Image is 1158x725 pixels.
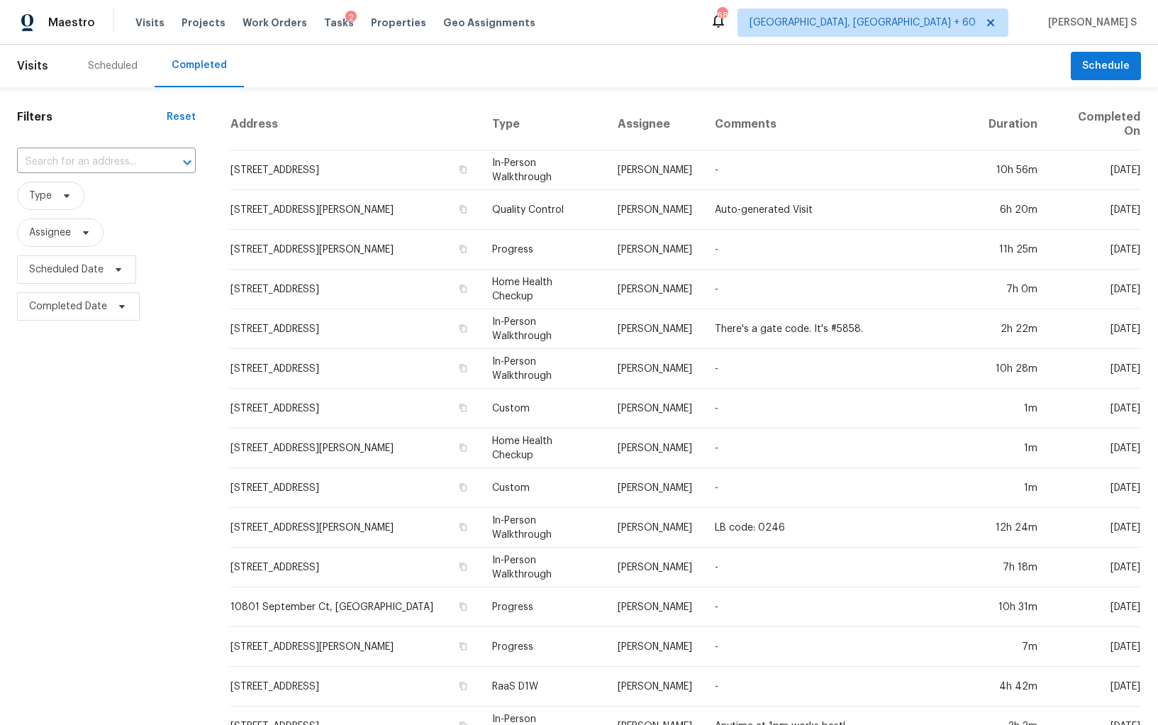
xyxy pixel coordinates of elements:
td: 4h 42m [977,667,1049,707]
button: Copy Address [457,163,469,176]
button: Copy Address [457,362,469,375]
td: 7m [977,627,1049,667]
div: Reset [167,110,196,124]
td: 10h 28m [977,349,1049,389]
td: - [703,548,977,587]
td: Home Health Checkup [481,270,606,309]
td: [PERSON_NAME] [606,587,703,627]
td: [PERSON_NAME] [606,389,703,428]
td: 1m [977,389,1049,428]
td: Custom [481,389,606,428]
span: Maestro [48,16,95,30]
button: Copy Address [457,680,469,692]
td: [STREET_ADDRESS] [230,468,481,508]
button: Open [177,153,197,172]
td: [DATE] [1049,389,1141,428]
button: Copy Address [457,203,469,216]
td: [STREET_ADDRESS] [230,389,481,428]
td: [STREET_ADDRESS] [230,309,481,349]
td: [PERSON_NAME] [606,428,703,468]
td: [PERSON_NAME] [606,349,703,389]
button: Copy Address [457,402,469,414]
td: [DATE] [1049,230,1141,270]
span: Assignee [29,226,71,240]
span: Type [29,189,52,203]
button: Copy Address [457,441,469,454]
td: [PERSON_NAME] [606,270,703,309]
td: [DATE] [1049,150,1141,190]
td: In-Person Walkthrough [481,349,606,389]
td: - [703,667,977,707]
td: [PERSON_NAME] [606,230,703,270]
span: [GEOGRAPHIC_DATA], [GEOGRAPHIC_DATA] + 60 [750,16,976,30]
div: 2 [345,11,357,25]
td: [STREET_ADDRESS] [230,270,481,309]
td: - [703,349,977,389]
button: Copy Address [457,481,469,494]
input: Search for an address... [17,151,156,173]
td: [PERSON_NAME] [606,150,703,190]
td: [DATE] [1049,428,1141,468]
td: - [703,468,977,508]
td: [DATE] [1049,587,1141,627]
td: In-Person Walkthrough [481,508,606,548]
div: Completed [172,58,227,72]
td: - [703,389,977,428]
td: [DATE] [1049,190,1141,230]
td: [PERSON_NAME] [606,468,703,508]
td: [DATE] [1049,627,1141,667]
td: [STREET_ADDRESS] [230,349,481,389]
td: [STREET_ADDRESS] [230,150,481,190]
div: 683 [717,9,727,23]
button: Copy Address [457,521,469,533]
td: In-Person Walkthrough [481,548,606,587]
td: 2h 22m [977,309,1049,349]
span: Projects [182,16,226,30]
td: [DATE] [1049,309,1141,349]
td: Auto-generated Visit [703,190,977,230]
td: 7h 0m [977,270,1049,309]
td: - [703,587,977,627]
span: [PERSON_NAME] S [1042,16,1137,30]
td: [STREET_ADDRESS][PERSON_NAME] [230,230,481,270]
td: 7h 18m [977,548,1049,587]
th: Comments [703,99,977,150]
td: 1m [977,468,1049,508]
td: - [703,230,977,270]
td: 1m [977,428,1049,468]
td: 6h 20m [977,190,1049,230]
button: Copy Address [457,560,469,573]
td: [STREET_ADDRESS][PERSON_NAME] [230,428,481,468]
td: Progress [481,627,606,667]
td: 10h 31m [977,587,1049,627]
td: 11h 25m [977,230,1049,270]
td: In-Person Walkthrough [481,150,606,190]
th: Type [481,99,606,150]
span: Tasks [324,18,354,28]
td: [STREET_ADDRESS] [230,667,481,707]
span: Scheduled Date [29,262,104,277]
td: [PERSON_NAME] [606,627,703,667]
td: [STREET_ADDRESS][PERSON_NAME] [230,508,481,548]
td: [STREET_ADDRESS][PERSON_NAME] [230,190,481,230]
td: LB code: 0246 [703,508,977,548]
button: Schedule [1071,52,1141,81]
td: Home Health Checkup [481,428,606,468]
td: [DATE] [1049,270,1141,309]
td: In-Person Walkthrough [481,309,606,349]
td: [STREET_ADDRESS][PERSON_NAME] [230,627,481,667]
td: [PERSON_NAME] [606,508,703,548]
th: Address [230,99,481,150]
td: [PERSON_NAME] [606,548,703,587]
span: Work Orders [243,16,307,30]
span: Properties [371,16,426,30]
span: Geo Assignments [443,16,535,30]
td: 10801 September Ct, [GEOGRAPHIC_DATA] [230,587,481,627]
td: [DATE] [1049,349,1141,389]
td: [PERSON_NAME] [606,190,703,230]
td: - [703,428,977,468]
td: Progress [481,587,606,627]
td: Quality Control [481,190,606,230]
button: Copy Address [457,322,469,335]
div: Scheduled [88,59,138,73]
